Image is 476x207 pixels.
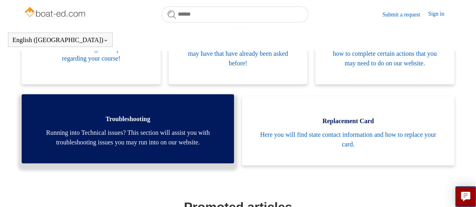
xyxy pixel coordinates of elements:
a: Sign in [428,10,452,19]
span: Replacement Card [254,116,442,126]
span: This section covers general questions regarding your course! [34,44,148,63]
span: Troubleshooting [34,114,222,124]
a: Replacement Card Here you will find state contact information and how to replace your card. [242,96,454,165]
input: Search [161,6,309,22]
span: Running into Technical issues? This section will assist you with troubleshooting issues you may r... [34,128,222,147]
img: Boat-Ed Help Center home page [24,5,87,21]
button: Live chat [455,186,476,207]
span: Here you will get step-by-step guides on how to complete certain actions that you may need to do ... [327,39,442,68]
button: English ([GEOGRAPHIC_DATA]) [12,37,108,44]
a: Troubleshooting Running into Technical issues? This section will assist you with troubleshooting ... [22,94,234,163]
span: This section will answer questions that you may have that have already been asked before! [181,39,295,68]
a: Submit a request [382,10,428,19]
span: Here you will find state contact information and how to replace your card. [254,130,442,149]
